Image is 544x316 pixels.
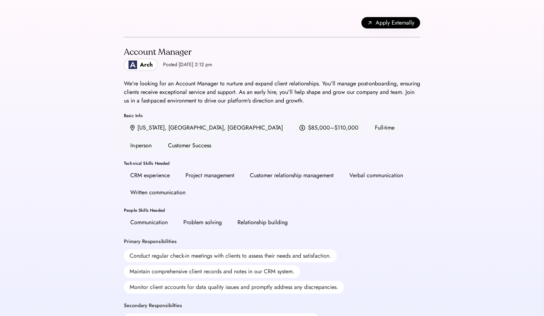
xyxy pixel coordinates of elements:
[349,171,403,180] div: Verbal communication
[124,265,300,278] div: Maintain comprehensive client records and notes in our CRM system.
[124,161,420,165] div: Technical Skills Needed
[376,19,414,27] span: Apply Externally
[237,218,288,227] div: Relationship building
[163,61,212,68] div: Posted [DATE] 2:12 pm
[140,60,153,69] div: Arch
[250,171,334,180] div: Customer relationship management
[361,17,420,28] button: Apply Externally
[124,208,420,212] div: People Skills Needed
[130,171,170,180] div: CRM experience
[183,218,222,227] div: Problem solving
[124,238,177,245] div: Primary Responsibilities
[130,125,135,131] img: location.svg
[124,114,420,118] div: Basic Info
[124,249,337,262] div: Conduct regular check-in meetings with clients to assess their needs and satisfaction.
[124,302,182,309] div: Secondary Responsibilties
[124,138,158,153] div: In-person
[124,281,344,294] div: Monitor client accounts for data quality issues and promptly address any discrepancies.
[308,123,359,132] div: $85,000–$110,000
[368,121,401,135] div: Full-time
[162,138,218,153] div: Customer Success
[124,47,212,58] div: Account Manager
[130,188,185,197] div: Written communication
[137,123,283,132] div: [US_STATE], [GEOGRAPHIC_DATA], [GEOGRAPHIC_DATA]
[124,79,420,105] div: We're looking for an Account Manager to nurture and expand client relationships. You'll manage po...
[129,60,137,69] img: Logo_Blue_1.png
[185,171,234,180] div: Project management
[130,218,168,227] div: Communication
[299,125,305,131] img: money.svg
